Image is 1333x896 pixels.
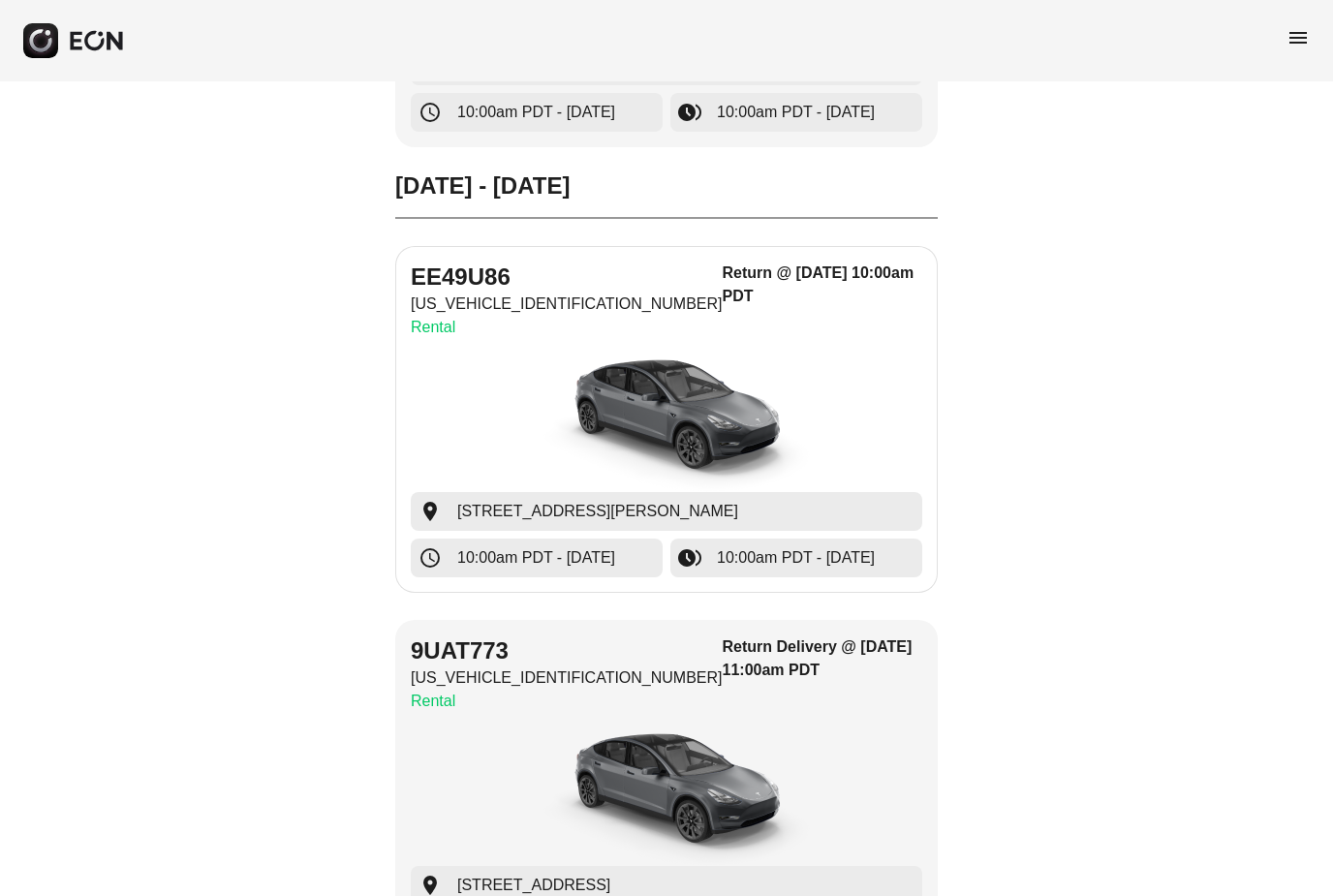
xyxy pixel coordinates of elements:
h2: EE49U86 [411,262,723,293]
h3: Return @ [DATE] 10:00am PDT [723,262,922,308]
p: Rental [411,316,723,339]
p: [US_VEHICLE_IDENTIFICATION_NUMBER] [411,293,723,316]
img: car [521,347,812,492]
h2: [DATE] - [DATE] [395,170,938,201]
img: car [521,721,812,866]
span: schedule [418,546,442,570]
span: schedule [418,101,442,124]
h3: Return Delivery @ [DATE] 11:00am PDT [723,635,922,682]
span: 10:00am PDT - [DATE] [457,101,615,124]
span: browse_gallery [678,546,701,570]
span: 10:00am PDT - [DATE] [717,101,875,124]
p: [US_VEHICLE_IDENTIFICATION_NUMBER] [411,666,723,690]
p: Rental [411,690,723,713]
span: location_on [418,500,442,523]
button: EE49U86[US_VEHICLE_IDENTIFICATION_NUMBER]RentalReturn @ [DATE] 10:00am PDTcar[STREET_ADDRESS][PER... [395,246,938,593]
span: browse_gallery [678,101,701,124]
span: menu [1286,26,1310,49]
span: [STREET_ADDRESS][PERSON_NAME] [457,500,738,523]
span: 10:00am PDT - [DATE] [717,546,875,570]
h2: 9UAT773 [411,635,723,666]
span: 10:00am PDT - [DATE] [457,546,615,570]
